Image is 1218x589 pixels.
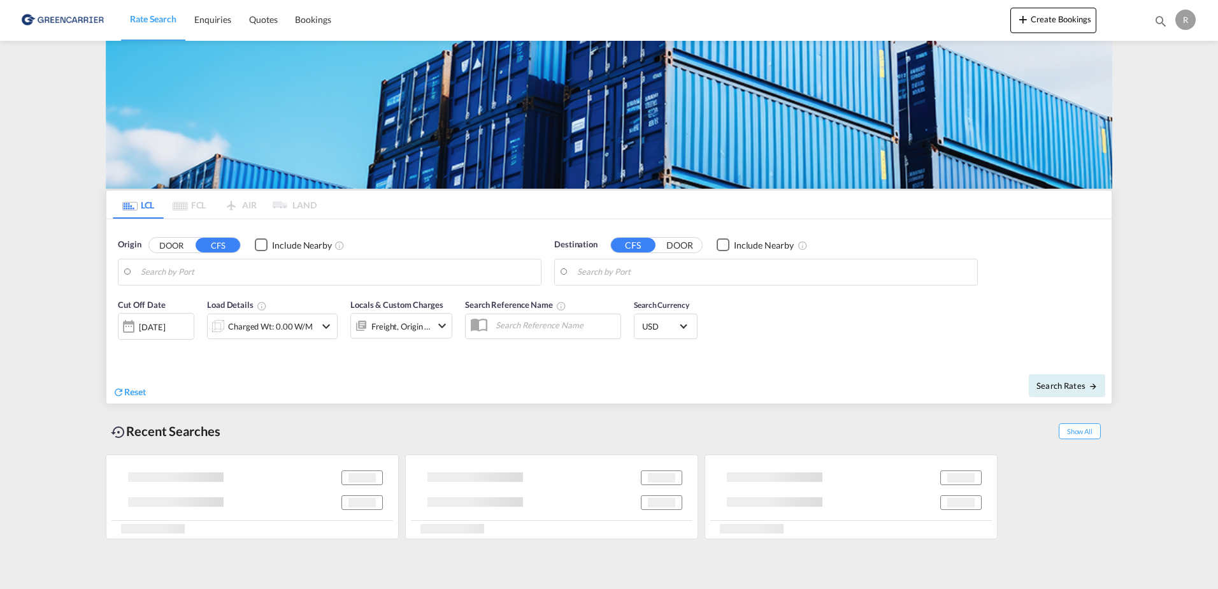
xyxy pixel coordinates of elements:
[577,263,971,282] input: Search by Port
[113,386,146,400] div: icon-refreshReset
[1175,10,1196,30] div: R
[106,41,1112,189] img: GreenCarrierFCL_LCL.png
[641,317,691,335] md-select: Select Currency: $ USDUnited States Dollar
[350,313,452,338] div: Freight Origin Destinationicon-chevron-down
[118,313,194,340] div: [DATE]
[124,386,146,397] span: Reset
[196,238,240,252] button: CFS
[465,300,566,310] span: Search Reference Name
[1154,14,1168,28] md-icon: icon-magnify
[334,240,345,251] md-icon: Unchecked: Ignores neighbouring ports when fetching rates.Checked : Includes neighbouring ports w...
[717,238,794,252] md-checkbox: Checkbox No Ink
[434,318,450,333] md-icon: icon-chevron-down
[130,13,176,24] span: Rate Search
[113,191,317,219] md-pagination-wrapper: Use the left and right arrow keys to navigate between tabs
[228,317,313,335] div: Charged Wt: 0.00 W/M
[207,300,267,310] span: Load Details
[1036,381,1098,391] span: Search Rates
[257,301,267,311] md-icon: Chargeable Weight
[139,321,165,333] div: [DATE]
[642,321,678,332] span: USD
[118,238,141,251] span: Origin
[19,6,105,34] img: b0b18ec08afe11efb1d4932555f5f09d.png
[657,238,702,252] button: DOOR
[554,238,598,251] span: Destination
[734,239,794,252] div: Include Nearby
[207,314,338,339] div: Charged Wt: 0.00 W/Micon-chevron-down
[556,301,566,311] md-icon: Your search will be saved by the below given name
[1089,382,1098,391] md-icon: icon-arrow-right
[113,191,164,219] md-tab-item: LCL
[118,338,127,356] md-datepicker: Select
[1015,11,1031,27] md-icon: icon-plus 400-fg
[249,14,277,25] span: Quotes
[1059,423,1101,439] span: Show All
[1029,374,1105,397] button: Search Ratesicon-arrow-right
[798,240,808,251] md-icon: Unchecked: Ignores neighbouring ports when fetching rates.Checked : Includes neighbouring ports w...
[149,238,194,252] button: DOOR
[319,319,334,334] md-icon: icon-chevron-down
[113,386,124,398] md-icon: icon-refresh
[634,300,689,310] span: Search Currency
[489,316,620,335] input: Search Reference Name
[111,425,126,440] md-icon: icon-backup-restore
[350,300,443,310] span: Locals & Custom Charges
[371,317,431,335] div: Freight Origin Destination
[118,300,166,310] span: Cut Off Date
[106,219,1112,404] div: Origin DOOR CFS Checkbox No InkUnchecked: Ignores neighbouring ports when fetching rates.Checked ...
[141,263,534,282] input: Search by Port
[1154,14,1168,33] div: icon-magnify
[272,239,332,252] div: Include Nearby
[194,14,231,25] span: Enquiries
[1010,8,1096,33] button: icon-plus 400-fgCreate Bookings
[295,14,331,25] span: Bookings
[611,238,656,252] button: CFS
[106,417,226,446] div: Recent Searches
[255,238,332,252] md-checkbox: Checkbox No Ink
